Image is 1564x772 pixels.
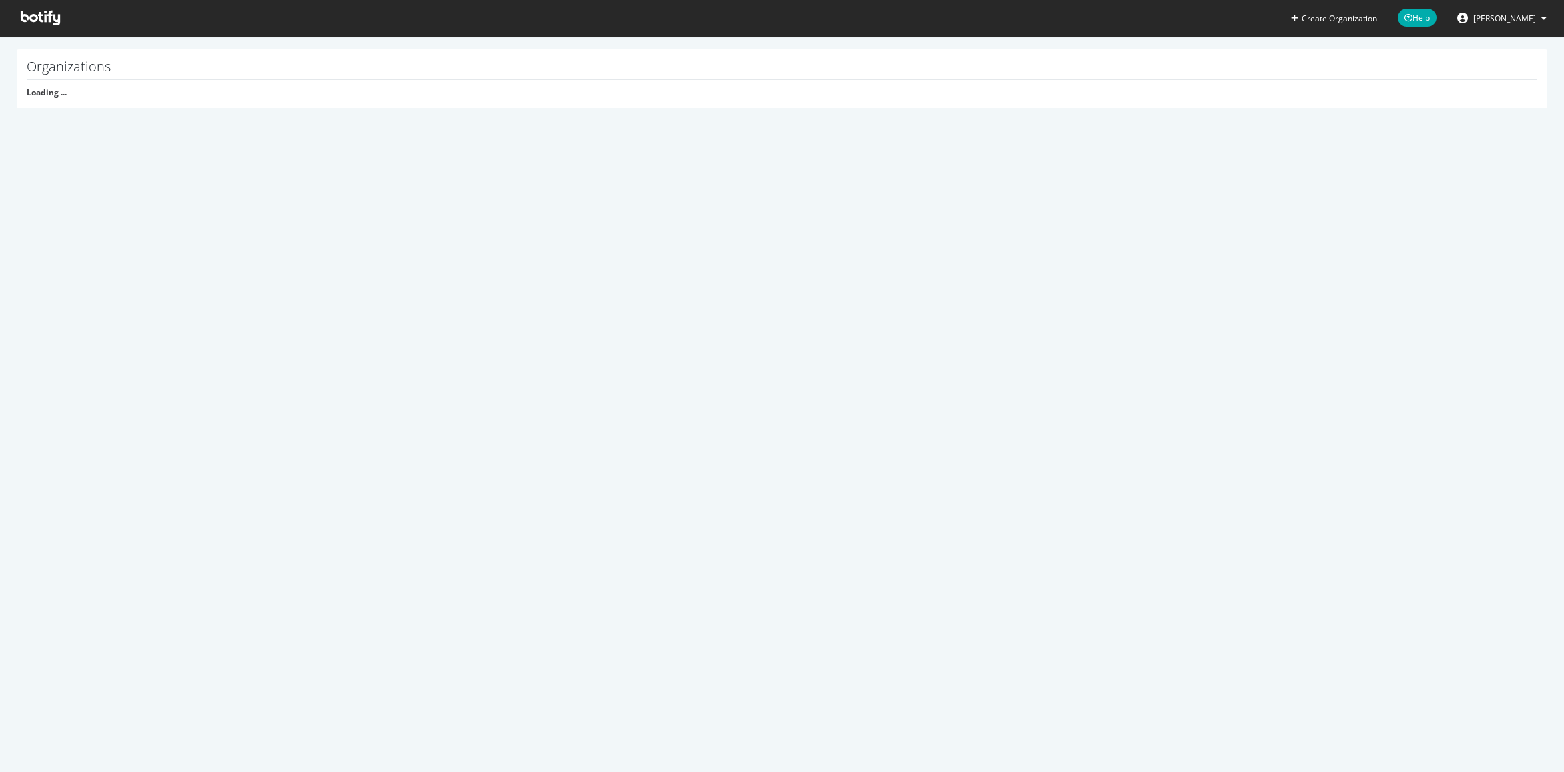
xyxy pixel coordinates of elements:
[1473,13,1536,24] span: Bryan Passanisi
[1398,9,1437,27] span: Help
[27,59,1537,80] h1: Organizations
[1447,7,1557,29] button: [PERSON_NAME]
[1290,12,1378,25] button: Create Organization
[27,87,67,98] strong: Loading ...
